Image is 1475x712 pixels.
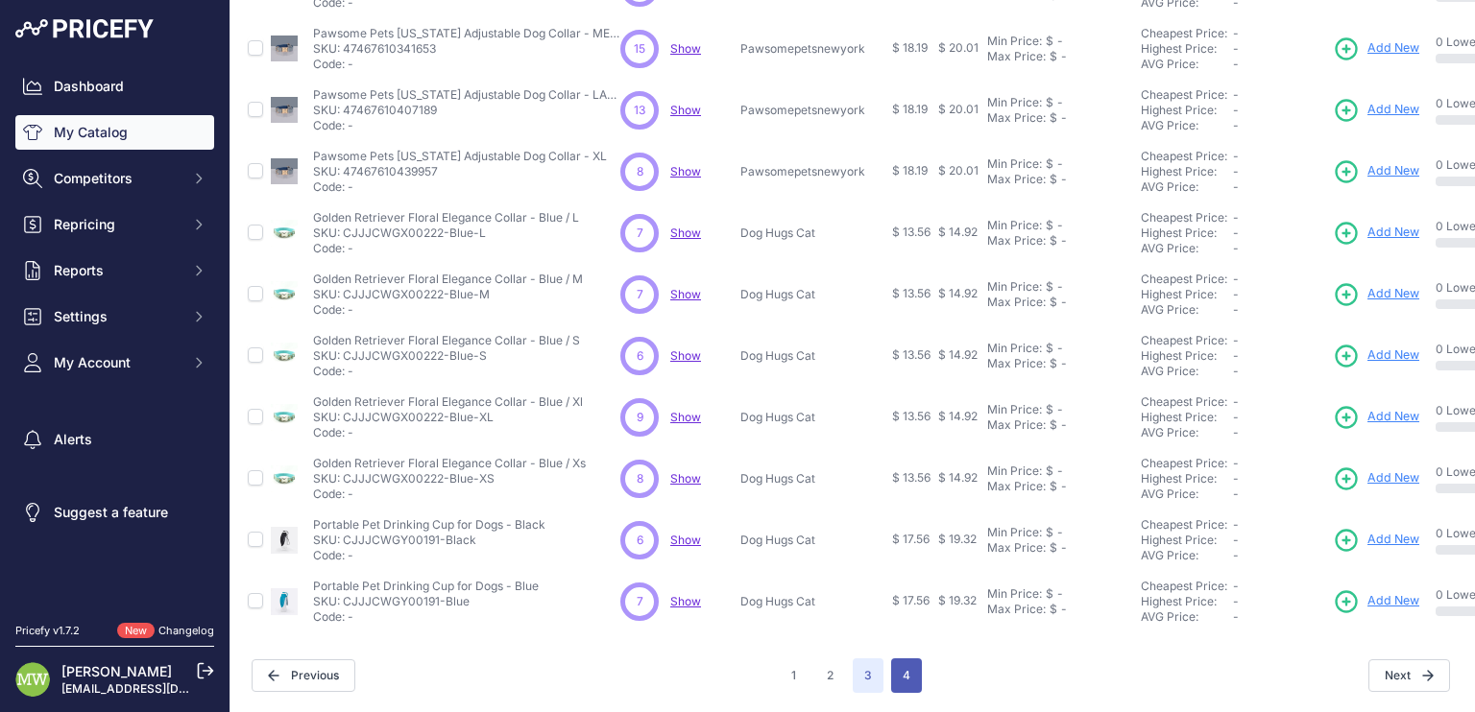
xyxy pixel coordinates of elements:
span: Add New [1367,162,1419,180]
a: Cheapest Price: [1141,87,1227,102]
div: Min Price: [987,402,1042,417]
span: - [1233,609,1239,624]
a: Add New [1333,281,1419,308]
p: Code: - [313,609,539,625]
span: 6 [637,347,643,365]
span: $ 14.92 [938,409,978,423]
div: Max Price: [987,417,1046,433]
span: 8 [637,163,643,180]
span: Show [670,287,701,301]
a: Show [670,103,701,117]
div: - [1057,479,1067,494]
div: Max Price: [987,479,1046,494]
div: - [1053,156,1063,172]
span: New [117,623,155,639]
a: Show [670,225,701,240]
p: Dog Hugs Cat [740,471,884,487]
span: 6 [637,532,643,549]
p: SKU: 47467610341653 [313,41,620,57]
span: $ 14.92 [938,286,978,300]
span: - [1233,287,1239,301]
div: $ [1046,341,1053,356]
div: Max Price: [987,540,1046,556]
div: AVG Price: [1141,487,1233,502]
span: - [1233,456,1239,470]
a: Add New [1333,588,1419,615]
span: Settings [54,307,180,326]
a: Cheapest Price: [1141,210,1227,225]
div: $ [1050,295,1057,310]
span: - [1233,594,1239,608]
div: Highest Price: [1141,594,1233,609]
a: Add New [1333,97,1419,124]
a: Show [670,348,701,363]
div: $ [1046,95,1053,110]
p: Dog Hugs Cat [740,594,884,609]
span: - [1233,241,1239,255]
button: My Account [15,345,214,380]
a: Dashboard [15,69,214,104]
div: $ [1050,540,1057,556]
span: - [1233,302,1239,317]
div: AVG Price: [1141,548,1233,563]
span: - [1233,149,1239,163]
div: Min Price: [987,95,1042,110]
span: $ 18.19 [892,163,928,178]
div: Max Price: [987,602,1046,617]
span: $ 20.01 [938,40,979,55]
div: Min Price: [987,279,1042,295]
span: $ 14.92 [938,347,978,362]
p: Portable Pet Drinking Cup for Dogs - Black [313,517,545,533]
p: Code: - [313,241,579,256]
p: Dog Hugs Cat [740,348,884,364]
a: Add New [1333,220,1419,247]
div: - [1053,95,1063,110]
div: $ [1046,218,1053,233]
a: Show [670,533,701,547]
a: Changelog [158,624,214,637]
div: $ [1046,279,1053,295]
span: - [1233,394,1239,409]
span: 3 [853,658,883,693]
div: Max Price: [987,295,1046,310]
a: [EMAIL_ADDRESS][DOMAIN_NAME] [61,681,262,696]
p: SKU: CJJJCWGX00222-Blue-M [313,287,583,302]
div: Min Price: [987,156,1042,172]
span: Show [670,594,701,608]
span: - [1233,57,1239,71]
div: $ [1050,417,1057,433]
div: Min Price: [987,586,1042,602]
span: $ 14.92 [938,225,978,239]
a: Add New [1333,465,1419,492]
div: - [1053,279,1063,295]
span: $ 13.56 [892,225,931,239]
a: Cheapest Price: [1141,333,1227,347]
p: Dog Hugs Cat [740,410,884,425]
p: Code: - [313,548,545,563]
p: Pawsomepetsnewyork [740,164,884,179]
div: $ [1046,463,1053,479]
div: Pricefy v1.7.2 [15,623,80,639]
div: AVG Price: [1141,302,1233,318]
span: Show [670,410,701,424]
p: Dog Hugs Cat [740,287,884,302]
a: Cheapest Price: [1141,149,1227,163]
div: $ [1050,110,1057,126]
a: Cheapest Price: [1141,394,1227,409]
a: Suggest a feature [15,495,214,530]
a: Cheapest Price: [1141,272,1227,286]
span: - [1233,210,1239,225]
p: SKU: CJJJCWGY00191-Black [313,533,545,548]
span: Add New [1367,39,1419,58]
span: - [1233,410,1239,424]
a: [PERSON_NAME] [61,663,172,679]
div: - [1057,172,1067,187]
span: Add New [1367,101,1419,119]
span: - [1233,179,1239,194]
div: AVG Price: [1141,241,1233,256]
div: Highest Price: [1141,471,1233,487]
div: - [1053,34,1063,49]
p: SKU: 47467610439957 [313,164,607,179]
span: Add New [1367,469,1419,487]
